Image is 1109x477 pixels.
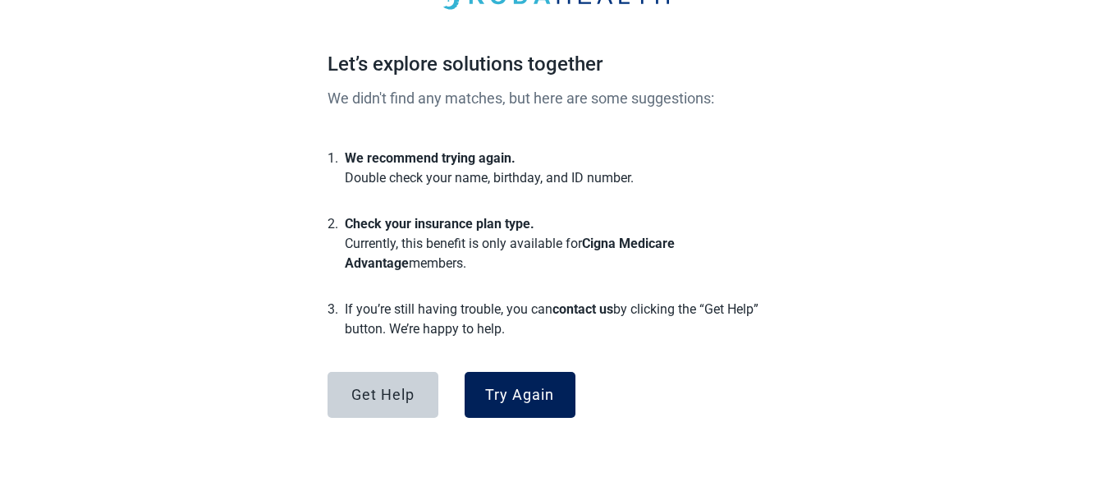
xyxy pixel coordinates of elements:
p: Check your insurance plan type. [345,216,534,232]
p: We recommend trying again. [345,150,516,166]
div: Get Help [351,387,415,403]
h1: Let’s explore solutions together [328,49,782,87]
p: We didn't find any matches, but here are some suggestions: [328,87,782,109]
p: contact us [552,301,613,317]
div: Try Again [485,387,554,403]
p: Cigna Medicare Advantage [345,236,675,271]
button: Try Again [465,372,575,418]
p: 3. [328,300,338,339]
p: 1. [328,149,338,188]
p: If you’re still having trouble, you can by clicking the “Get Help” button. We’re happy to help. [345,300,782,339]
p: 2. [328,214,338,273]
p: Double check your name, birthday, and ID number. [345,149,634,188]
p: Currently, this benefit is only available for members. [345,214,782,273]
button: Get Help [328,372,438,418]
